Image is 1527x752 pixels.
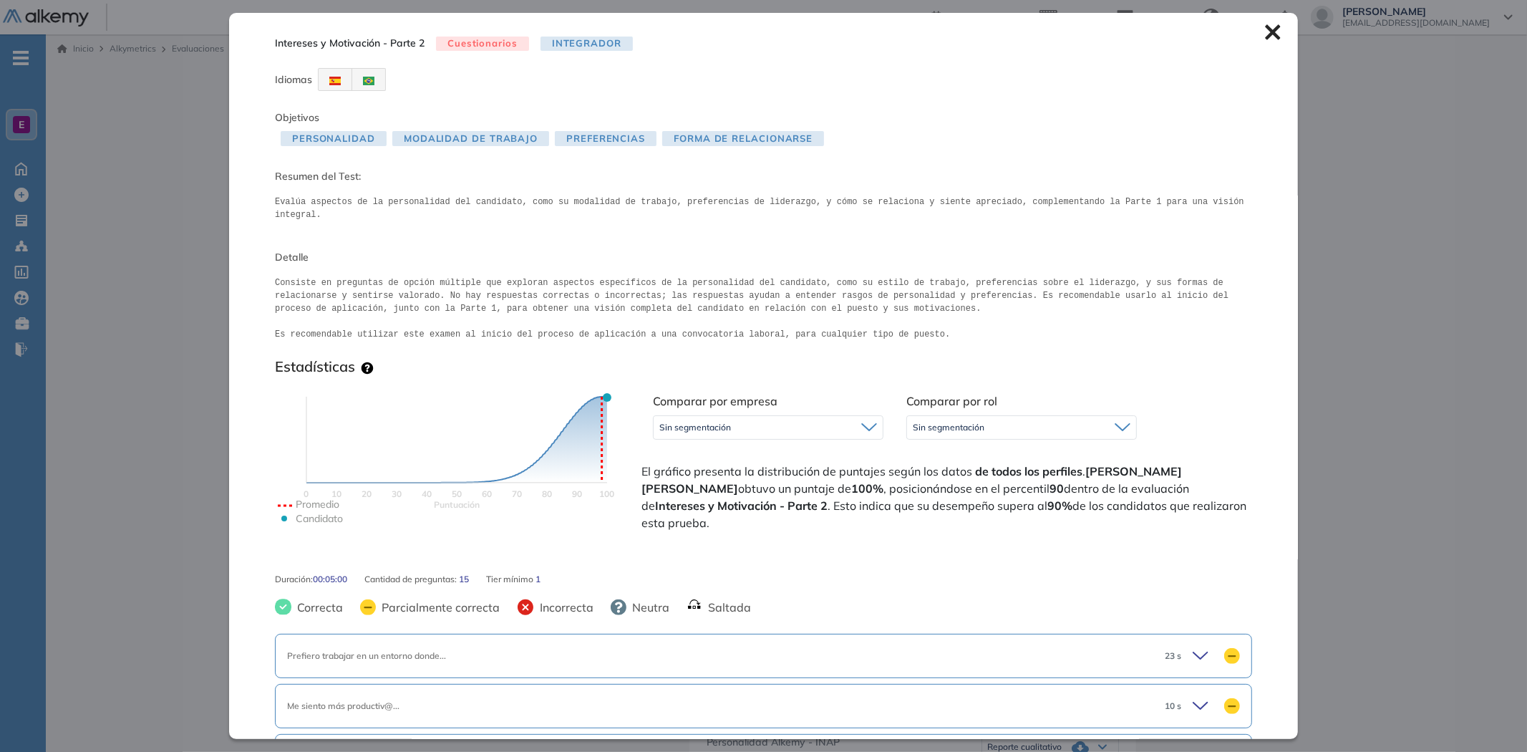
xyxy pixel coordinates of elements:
[540,37,633,52] span: Integrador
[275,250,1252,265] span: Detalle
[287,650,446,661] span: Prefiero trabajar en un entorno donde...
[304,488,309,499] text: 0
[626,599,669,616] span: Neutra
[422,488,432,499] text: 40
[329,77,341,85] img: ESP
[434,499,480,510] text: Scores
[662,131,824,146] span: Forma de Relacionarse
[653,394,777,408] span: Comparar por empresa
[275,276,1252,341] pre: Consiste en preguntas de opción múltiple que exploran aspectos específicos de la personalidad del...
[534,599,593,616] span: Incorrecta
[291,599,343,616] span: Correcta
[392,131,549,146] span: Modalidad de Trabajo
[975,464,1082,478] strong: de todos los perfiles
[275,73,312,86] span: Idiomas
[851,481,883,496] strong: 100%
[1047,498,1072,513] strong: 90%
[599,488,614,499] text: 100
[436,37,529,52] span: Cuestionarios
[1165,650,1181,662] span: 23 s
[542,488,552,499] text: 80
[331,488,341,499] text: 10
[555,131,656,146] span: Preferencias
[275,573,313,586] span: Duración :
[1049,481,1064,496] strong: 90
[275,111,319,124] span: Objetivos
[296,498,339,511] text: Promedio
[275,196,1252,221] pre: Evalúa aspectos de la personalidad del candidato, como su modalidad de trabajo, preferencias de l...
[913,422,984,433] span: Sin segmentación
[275,36,425,51] span: Intereses y Motivación - Parte 2
[512,488,522,499] text: 70
[275,358,355,375] h3: Estadísticas
[702,599,751,616] span: Saltada
[906,394,997,408] span: Comparar por rol
[392,488,402,499] text: 30
[287,700,399,711] span: Me siento más productiv@...
[1085,464,1182,478] strong: [PERSON_NAME]
[275,169,1252,184] span: Resumen del Test:
[659,422,731,433] span: Sin segmentación
[376,599,500,616] span: Parcialmente correcta
[482,488,492,499] text: 60
[641,463,1249,531] span: El gráfico presenta la distribución de puntajes según los datos . obtuvo un puntaje de , posicion...
[362,488,372,499] text: 20
[452,488,462,499] text: 50
[1165,700,1181,713] span: 10 s
[363,77,374,85] img: BRA
[641,481,738,496] strong: [PERSON_NAME]
[655,498,828,513] strong: Intereses y Motivación - Parte 2
[572,488,582,499] text: 90
[281,131,387,146] span: Personalidad
[296,512,343,525] text: Candidato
